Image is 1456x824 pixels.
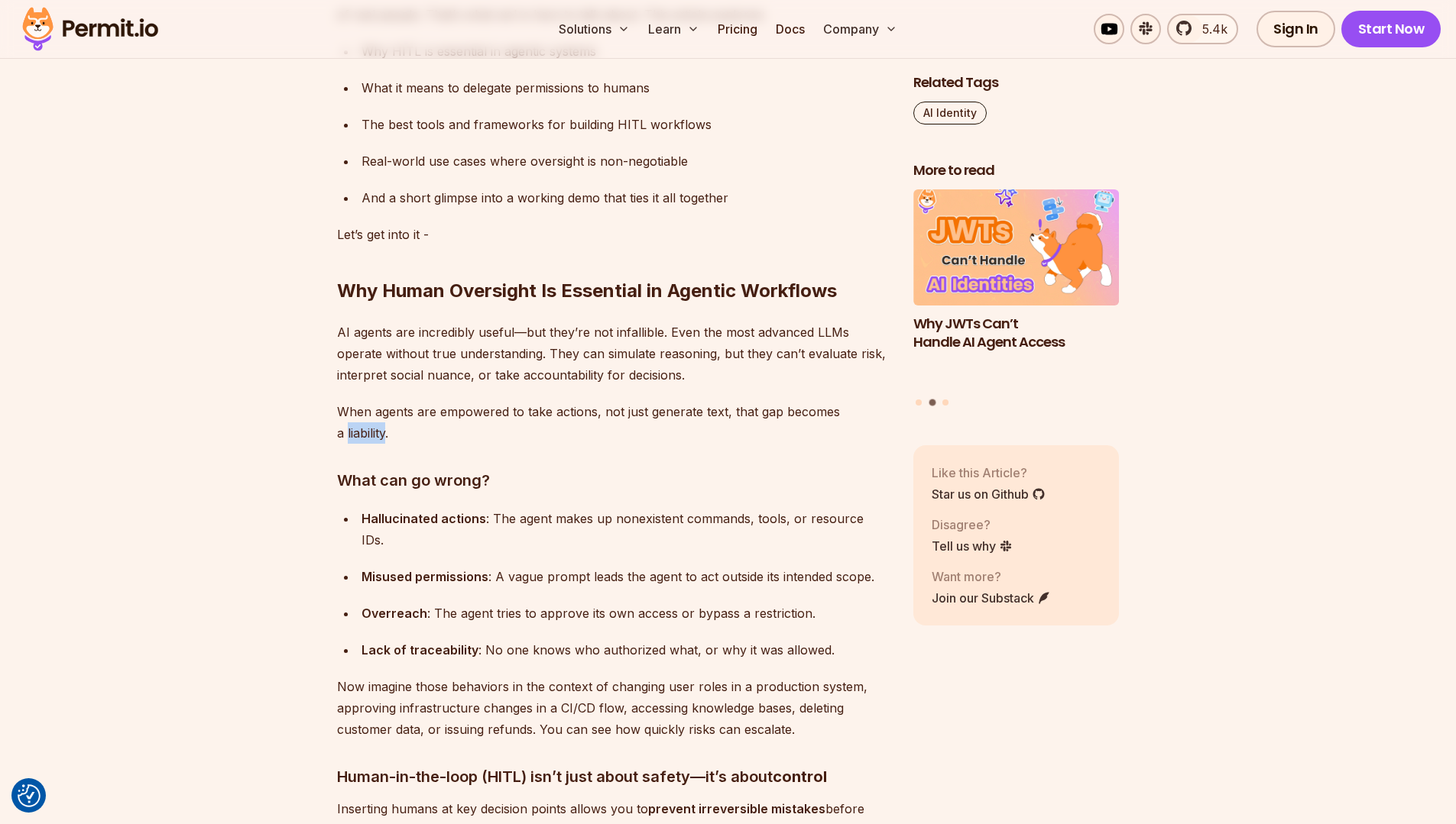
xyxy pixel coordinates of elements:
h2: More to read [913,161,1120,180]
a: 5.4k [1167,14,1238,44]
div: The best tools and frameworks for building HITL workflows [362,114,889,135]
button: Go to slide 1 [916,399,922,406]
h3: What can go wrong? [337,468,889,493]
strong: Hallucinated actions [362,511,486,526]
strong: Misused permissions [362,569,488,584]
p: Let’s get into it - [337,224,889,245]
strong: Lack of traceability [362,642,478,658]
div: : A vague prompt leads the agent to act outside its intended scope. [362,566,889,587]
button: Go to slide 2 [929,399,936,406]
img: Revisit consent button [18,784,41,807]
p: Now imagine those behaviors in the context of changing user roles in a production system, approvi... [337,676,889,740]
strong: control [773,767,827,786]
div: Posts [913,189,1120,409]
button: Company [817,14,903,44]
h3: Human-in-the-loop (HITL) isn’t just about safety—it’s about [337,764,889,789]
div: : The agent makes up nonexistent commands, tools, or resource IDs. [362,508,889,551]
button: Learn [642,14,705,44]
div: And a short glimpse into a working demo that ties it all together [362,187,889,208]
button: Consent Preferences [18,784,41,807]
img: Why JWTs Can’t Handle AI Agent Access [913,189,1120,305]
div: : No one knows who authorized what, or why it was allowed. [362,639,889,661]
a: AI Identity [913,102,987,124]
p: Disagree? [932,515,1013,533]
a: Tell us why [932,536,1013,554]
button: Go to slide 3 [942,399,949,406]
div: What it means to delegate permissions to humans [362,77,889,99]
span: 5.4k [1193,20,1227,38]
a: Join our Substack [932,588,1051,606]
h3: Why JWTs Can’t Handle AI Agent Access [913,314,1120,352]
img: Permit logo [15,3,165,55]
li: 2 of 3 [913,189,1120,390]
a: Star us on Github [932,484,1046,502]
p: Want more? [932,567,1051,585]
a: Docs [770,14,811,44]
h2: Related Tags [913,73,1120,92]
p: AI agents are incredibly useful—but they’re not infallible. Even the most advanced LLMs operate w... [337,322,889,386]
p: Like this Article? [932,463,1046,481]
strong: Overreach [362,606,427,621]
div: : The agent tries to approve its own access or bypass a restriction. [362,603,889,624]
a: Why JWTs Can’t Handle AI Agent AccessWhy JWTs Can’t Handle AI Agent Access [913,189,1120,390]
a: Pricing [712,14,764,44]
a: Sign In [1257,11,1335,47]
h2: Why Human Oversight Is Essential in Agentic Workflows [337,218,889,303]
button: Solutions [553,14,636,44]
p: When agents are empowered to take actions, not just generate text, that gap becomes a liability. [337,401,889,444]
a: Start Now [1341,11,1441,47]
strong: prevent irreversible mistakes [648,801,825,816]
div: Real-world use cases where oversight is non-negotiable [362,150,889,172]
